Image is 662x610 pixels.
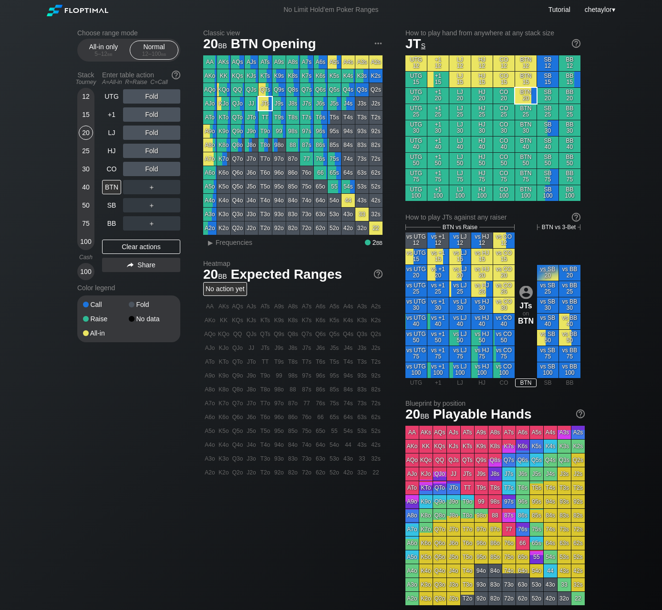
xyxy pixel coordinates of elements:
[373,269,383,279] img: help.32db89a4.svg
[231,208,244,221] div: Q3o
[537,72,559,87] div: SB 15
[537,169,559,185] div: SB 75
[123,144,180,158] div: Fold
[314,180,327,193] div: 65o
[245,152,258,166] div: J7o
[259,194,272,207] div: T4o
[493,72,515,87] div: CO 15
[231,125,244,138] div: Q9o
[328,111,341,124] div: T5s
[286,221,300,235] div: 82o
[373,38,383,49] img: ellipsis.fd386fe8.svg
[559,88,580,104] div: BB 20
[369,152,383,166] div: 72s
[231,166,244,179] div: Q6o
[369,208,383,221] div: 32s
[272,208,286,221] div: 93o
[259,152,272,166] div: T7o
[328,83,341,96] div: Q5s
[79,144,93,158] div: 25
[79,180,93,194] div: 40
[493,88,515,104] div: CO 20
[217,152,230,166] div: K7o
[83,330,129,337] div: All-in
[123,198,180,212] div: ＋
[259,69,272,83] div: KTs
[217,180,230,193] div: K5o
[341,83,355,96] div: Q4s
[259,166,272,179] div: T6o
[102,162,121,176] div: CO
[537,55,559,71] div: SB 12
[259,221,272,235] div: T2o
[259,138,272,152] div: T8o
[449,72,471,87] div: LJ 15
[129,301,175,308] div: Fold
[571,212,581,222] img: help.32db89a4.svg
[537,185,559,201] div: SB 100
[427,55,449,71] div: +1 12
[515,137,537,152] div: BTN 40
[355,180,369,193] div: 53s
[79,234,93,249] div: 100
[286,194,300,207] div: 84o
[341,55,355,69] div: A4s
[231,69,244,83] div: KQs
[471,72,493,87] div: HJ 15
[449,153,471,168] div: LJ 50
[129,316,175,322] div: No data
[582,4,616,15] div: ▾
[203,55,217,69] div: AA
[355,97,369,110] div: J3s
[123,89,180,104] div: Fold
[79,89,93,104] div: 12
[231,221,244,235] div: Q2o
[300,138,313,152] div: 87s
[123,180,180,194] div: ＋
[405,185,427,201] div: UTG 100
[259,208,272,221] div: T3o
[102,79,180,85] div: A=All-in R=Raise C=Call
[102,198,121,212] div: SB
[355,69,369,83] div: K3s
[102,144,121,158] div: HJ
[369,55,383,69] div: A2s
[217,221,230,235] div: K2o
[369,83,383,96] div: Q2s
[229,37,318,53] span: BTN Opening
[405,169,427,185] div: UTG 75
[269,6,393,16] div: No Limit Hold’em Poker Ranges
[203,166,217,179] div: A6o
[300,166,313,179] div: 76o
[559,185,580,201] div: BB 100
[272,194,286,207] div: 94o
[471,137,493,152] div: HJ 40
[341,180,355,193] div: 54s
[127,263,134,268] img: share.864f2f62.svg
[77,29,180,37] h2: Choose range mode
[355,152,369,166] div: 73s
[47,5,108,16] img: Floptimal logo
[328,180,341,193] div: 55
[245,166,258,179] div: J6o
[102,89,121,104] div: UTG
[217,194,230,207] div: K4o
[369,125,383,138] div: 92s
[369,69,383,83] div: K2s
[471,169,493,185] div: HJ 75
[537,104,559,120] div: SB 25
[559,137,580,152] div: BB 40
[427,185,449,201] div: +1 100
[272,180,286,193] div: 95o
[203,180,217,193] div: A5o
[328,97,341,110] div: J5s
[259,125,272,138] div: T9o
[286,69,300,83] div: K8s
[300,55,313,69] div: A7s
[123,107,180,122] div: Fold
[328,166,341,179] div: 65s
[328,194,341,207] div: 54o
[328,69,341,83] div: K5s
[537,120,559,136] div: SB 30
[405,55,427,71] div: UTG 12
